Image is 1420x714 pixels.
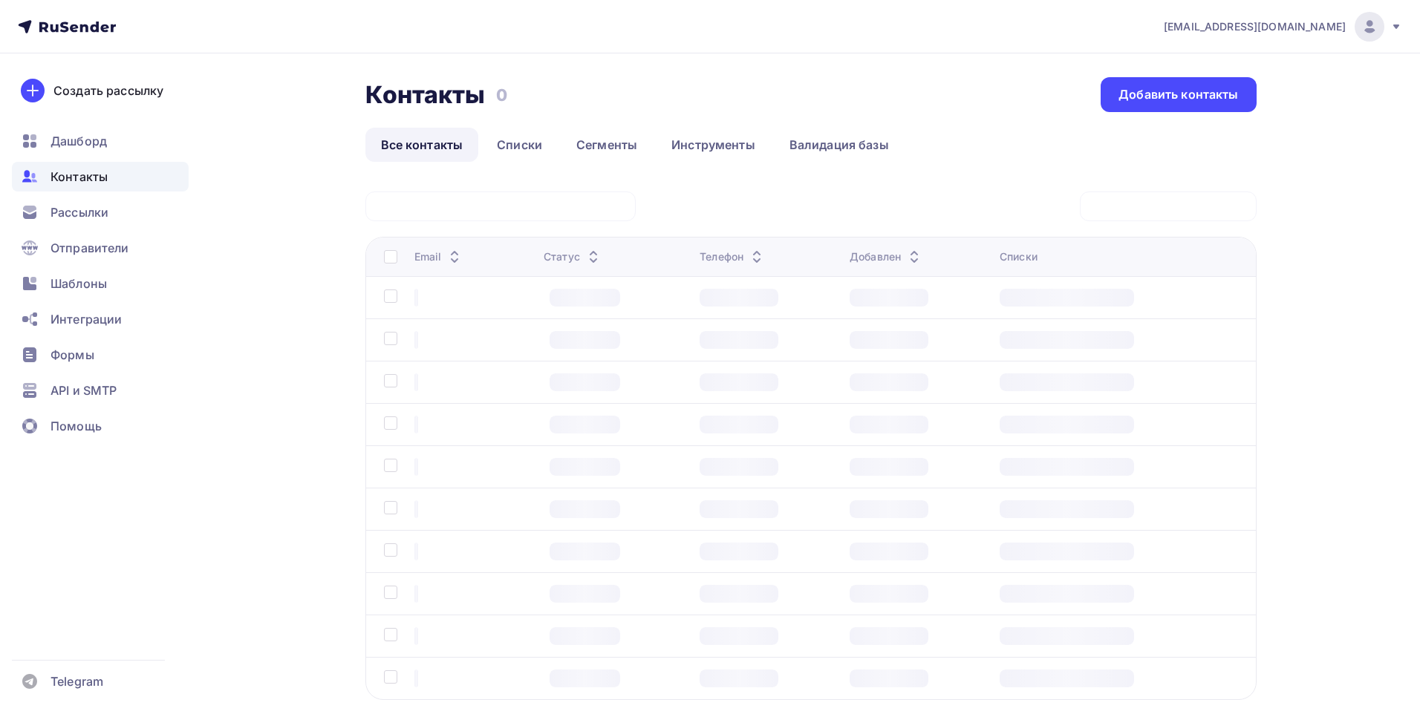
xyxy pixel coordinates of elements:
[51,672,103,690] span: Telegram
[53,82,163,99] div: Создать рассылку
[1164,19,1346,34] span: [EMAIL_ADDRESS][DOMAIN_NAME]
[561,128,653,162] a: Сегменты
[1118,86,1238,103] div: Добавить контакты
[365,128,479,162] a: Все контакты
[365,80,486,110] h2: Контакты
[51,275,107,292] span: Шаблоны
[1000,249,1038,264] div: Списки
[12,126,189,156] a: Дашборд
[496,85,507,105] h3: 0
[700,249,766,264] div: Телефон
[481,128,558,162] a: Списки
[850,249,923,264] div: Добавлен
[51,417,102,435] span: Помощь
[12,233,189,263] a: Отправители
[12,197,189,227] a: Рассылки
[51,310,122,328] span: Интеграции
[51,239,129,257] span: Отправители
[774,128,905,162] a: Валидация базы
[51,132,107,150] span: Дашборд
[1164,12,1402,42] a: [EMAIL_ADDRESS][DOMAIN_NAME]
[12,269,189,298] a: Шаблоны
[414,249,464,264] div: Email
[51,168,108,186] span: Контакты
[12,340,189,370] a: Формы
[12,162,189,191] a: Контакты
[51,346,94,364] span: Формы
[51,381,117,399] span: API и SMTP
[656,128,771,162] a: Инструменты
[51,203,108,221] span: Рассылки
[544,249,602,264] div: Статус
